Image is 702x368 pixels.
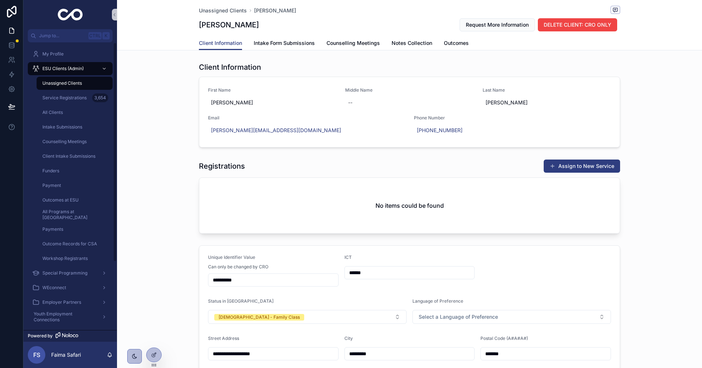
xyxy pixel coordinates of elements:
span: Workshop Registrants [42,256,88,261]
a: My Profile [28,47,113,61]
span: [PERSON_NAME] [211,99,333,106]
a: [PERSON_NAME] [254,7,296,14]
span: My Profile [42,51,64,57]
div: 3,654 [92,93,108,102]
span: Jump to... [39,33,86,39]
a: Client Information [199,37,242,50]
span: WEconnect [42,285,66,291]
button: Select Button [208,310,407,324]
span: Employer Partners [42,299,81,305]
span: Postal Code (A#A#A#) [480,336,528,341]
span: Language of Preference [412,298,463,304]
span: Service Registrations [42,95,87,101]
span: K [103,33,109,39]
h2: No items could be found [375,201,444,210]
a: Outcomes [444,37,469,51]
span: Counselling Meetings [42,139,87,145]
div: scrollable content [23,42,117,330]
span: Notes Collection [392,39,432,47]
span: First Name [208,87,336,93]
a: Payments [37,223,113,236]
span: Unique Identifier Value [208,254,255,260]
span: Middle Name [345,87,473,93]
button: Jump to...CtrlK [28,29,113,42]
a: Outcomes at ESU [37,193,113,207]
span: Phone Number [414,115,611,121]
button: DELETE CLIENT: CRO ONLY [538,18,617,31]
p: Faima Safari [51,351,81,359]
span: Status in [GEOGRAPHIC_DATA] [208,298,273,304]
a: Unassigned Clients [37,77,113,90]
a: Workshop Registrants [37,252,113,265]
a: All Programs at [GEOGRAPHIC_DATA] [37,208,113,221]
a: Notes Collection [392,37,432,51]
span: Intake Submissions [42,124,82,130]
h1: Client Information [199,62,261,72]
span: Client Information [199,39,242,47]
h1: [PERSON_NAME] [199,20,259,30]
span: Payment [42,183,61,188]
button: Select Button [412,310,611,324]
a: Counselling Meetings [37,135,113,148]
span: Outcome Records for CSA [42,241,97,247]
span: FS [33,350,40,359]
a: Employer Partners [28,296,113,309]
a: Special Programming [28,267,113,280]
h1: Registrations [199,161,245,171]
span: Last Name [483,87,611,93]
a: [PHONE_NUMBER] [417,127,463,134]
span: All Clients [42,110,63,115]
a: Counselling Meetings [327,37,380,51]
a: Intake Form Submissions [254,37,315,51]
span: Payments [42,226,63,232]
a: All Clients [37,106,113,119]
span: ICT [344,254,352,260]
span: Request More Information [466,21,529,28]
span: DELETE CLIENT: CRO ONLY [544,21,611,28]
a: Powered by [23,330,117,342]
a: WEconnect [28,281,113,294]
img: App logo [58,9,83,20]
span: Powered by [28,333,53,339]
a: First Name[PERSON_NAME]Middle Name--Last Name[PERSON_NAME]Email[PERSON_NAME][EMAIL_ADDRESS][DOMAI... [199,77,620,147]
span: Street Address [208,336,239,341]
span: Counselling Meetings [327,39,380,47]
button: Assign to New Service [544,160,620,173]
span: Youth Employment Connections [34,311,96,323]
a: Outcome Records for CSA [37,237,113,250]
span: Outcomes [444,39,469,47]
span: Ctrl [88,32,102,39]
a: Client Intake Submissions [37,150,113,163]
a: Funders [37,164,113,177]
span: Intake Form Submissions [254,39,315,47]
span: Funders [42,168,59,174]
span: Client Intake Submissions [42,153,95,159]
a: Service Registrations3,654 [37,91,113,104]
span: All Programs at [GEOGRAPHIC_DATA] [42,209,105,221]
span: Email [208,115,405,121]
span: Special Programming [42,270,87,276]
span: ESU Clients (Admin) [42,66,84,72]
a: Payment [37,179,113,192]
a: Intake Submissions [37,120,113,134]
a: Youth Employment Connections [28,310,113,323]
span: City [344,336,353,341]
div: -- [348,99,352,106]
span: Select a Language of Preference [419,313,498,321]
button: Request More Information [460,18,535,31]
span: Unassigned Clients [42,80,82,86]
span: Outcomes at ESU [42,197,79,203]
a: [PERSON_NAME][EMAIL_ADDRESS][DOMAIN_NAME] [211,127,341,134]
a: Unassigned Clients [199,7,247,14]
a: ESU Clients (Admin) [28,62,113,75]
span: [PERSON_NAME] [486,99,608,106]
span: Can only be changed by CRO [208,264,268,270]
div: [DEMOGRAPHIC_DATA] - Family Class [219,314,300,321]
